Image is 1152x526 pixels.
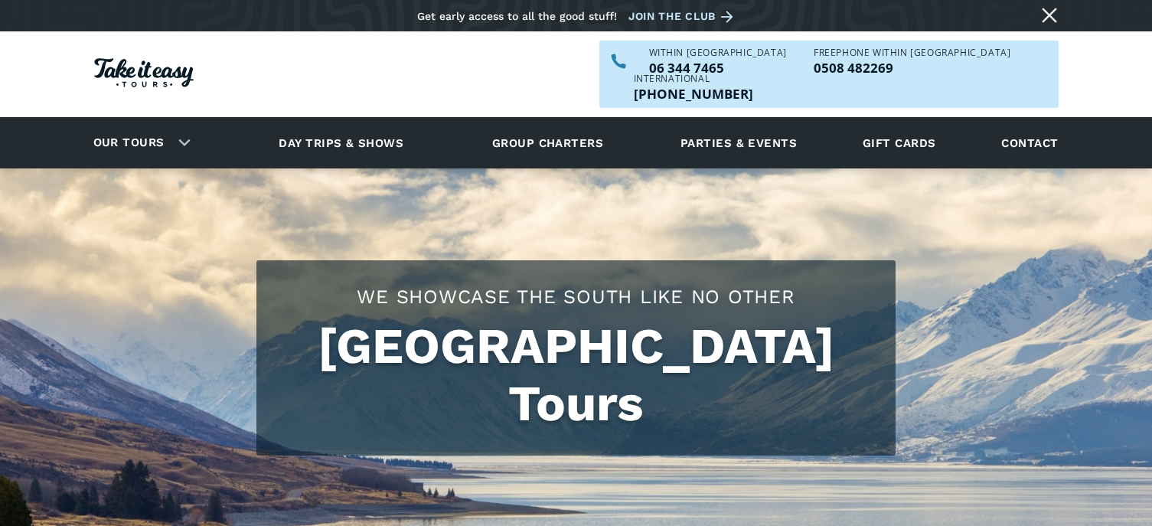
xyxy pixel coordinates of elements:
[634,87,753,100] a: Call us outside of NZ on +6463447465
[814,61,1010,74] a: Call us freephone within NZ on 0508482269
[272,318,880,433] h1: [GEOGRAPHIC_DATA] Tours
[814,61,1010,74] p: 0508 482269
[82,125,176,161] a: Our tours
[94,51,194,99] a: Homepage
[994,122,1066,164] a: Contact
[272,283,880,310] h2: We showcase the south like no other
[855,122,944,164] a: Gift cards
[649,61,787,74] a: Call us within NZ on 063447465
[417,10,617,22] div: Get early access to all the good stuff!
[649,48,787,57] div: WITHIN [GEOGRAPHIC_DATA]
[94,58,194,87] img: Take it easy Tours logo
[473,122,622,164] a: Group charters
[814,48,1010,57] div: Freephone WITHIN [GEOGRAPHIC_DATA]
[673,122,804,164] a: Parties & events
[634,87,753,100] p: [PHONE_NUMBER]
[259,122,423,164] a: Day trips & shows
[1037,3,1062,28] a: Close message
[634,74,753,83] div: International
[649,61,787,74] p: 06 344 7465
[628,7,739,26] a: Join the club
[75,122,203,164] div: Our tours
